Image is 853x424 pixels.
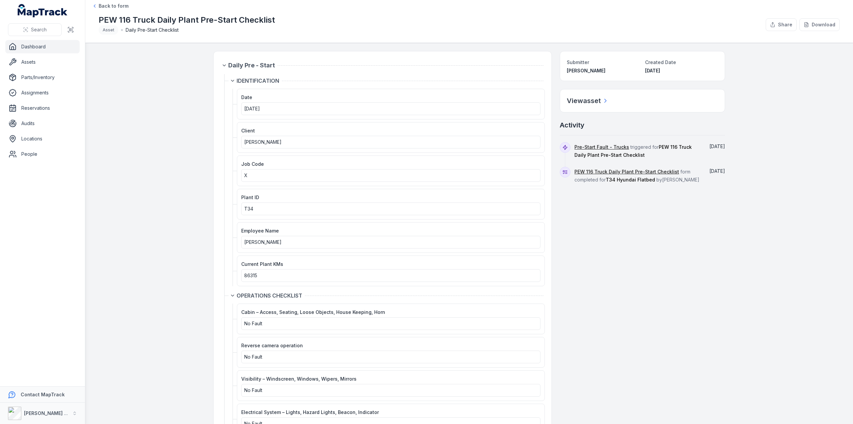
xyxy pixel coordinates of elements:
span: [PERSON_NAME] [244,239,282,245]
a: MapTrack [18,4,68,17]
span: Current Plant KMs [241,261,283,267]
time: 9/18/2025, 6:43:23 AM [645,68,660,73]
a: Parts/Inventory [5,71,80,84]
span: Visibility – Windscreen, Windows, Wipers, Mirrors [241,376,357,382]
span: No Fault [244,387,262,393]
span: No Fault [244,354,262,360]
span: [DATE] [709,143,725,149]
strong: Contact MapTrack [21,392,65,397]
span: Plant ID [241,194,259,200]
button: Download [799,18,840,31]
span: Date [241,94,252,100]
span: triggered for [574,144,692,158]
span: [PERSON_NAME] [244,139,282,145]
time: 9/18/2025, 6:43:23 AM [709,168,725,174]
span: Reverse camera operation [241,343,303,348]
a: Assets [5,55,80,69]
a: Reservations [5,101,80,115]
button: Search [8,23,62,36]
span: form completed for by [PERSON_NAME] [574,169,699,182]
span: Submitter [567,59,589,65]
a: Back to form [92,3,129,9]
span: Daily Pre - Start [228,61,275,70]
a: Locations [5,132,80,145]
span: Job Code [241,161,264,167]
a: Assignments [5,86,80,99]
span: Employee Name [241,228,279,234]
span: [DATE] [244,106,260,111]
span: Electrical System – Lights, Hazard Lights, Beacon, Indicator [241,409,379,415]
a: Viewasset [567,96,609,105]
span: No Fault [244,321,262,326]
span: Daily Pre-Start Checklist [126,27,179,33]
h2: Activity [560,120,584,130]
button: Share [766,18,797,31]
span: [PERSON_NAME] [567,68,605,73]
span: X [244,172,248,178]
span: Client [241,128,255,133]
span: IDENTIFICATION [237,77,279,85]
span: Created Date [645,59,676,65]
span: [DATE] [645,68,660,73]
span: T34 [244,206,253,211]
a: Audits [5,117,80,130]
span: T34 Hyundai Flatbed [606,177,655,182]
div: Asset [99,25,118,35]
span: OPERATIONS CHECKLIST [237,292,302,300]
span: 86315 [244,273,257,278]
a: PEW 116 Truck Daily Plant Pre-Start Checklist [574,168,679,175]
span: Search [31,26,47,33]
h2: View asset [567,96,601,105]
a: Dashboard [5,40,80,53]
span: Cabin – Access, Seating, Loose Objects, House Keeping, Horn [241,309,385,315]
time: 9/18/2025, 6:43:23 AM [709,143,725,149]
a: Pre-Start Fault - Trucks [574,144,629,150]
time: 9/18/2025, 12:00:00 AM [244,106,260,111]
strong: [PERSON_NAME] Group [24,410,79,416]
a: People [5,147,80,161]
h1: PEW 116 Truck Daily Plant Pre-Start Checklist [99,15,275,25]
span: Back to form [99,3,129,9]
span: [DATE] [709,168,725,174]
